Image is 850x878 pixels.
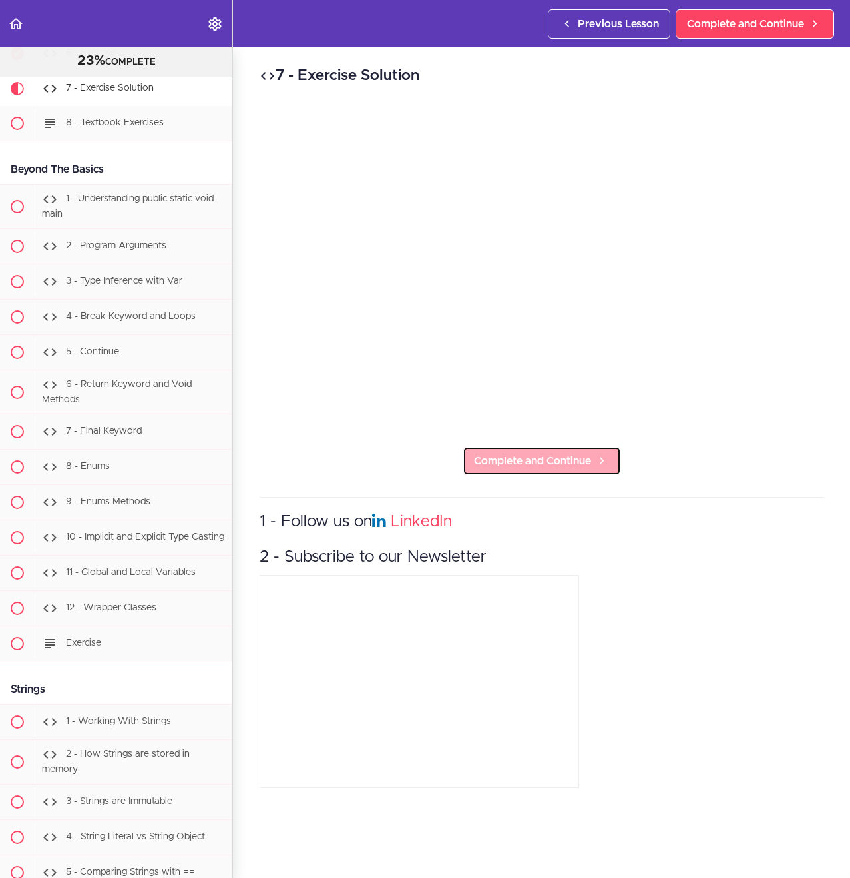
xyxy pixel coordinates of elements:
a: LinkedIn [391,514,452,530]
h3: 1 - Follow us on [260,511,823,533]
svg: Settings Menu [207,16,223,32]
span: 8 - Enums [66,462,110,472]
span: Previous Lesson [578,16,659,32]
h2: 7 - Exercise Solution [260,65,823,87]
span: 1 - Working With Strings [66,717,171,727]
span: 23% [77,54,105,67]
span: Complete and Continue [687,16,804,32]
span: 7 - Final Keyword [66,427,142,436]
span: Exercise [66,639,101,648]
span: 1 - Understanding public static void main [42,194,214,219]
span: 10 - Implicit and Explicit Type Casting [66,533,224,542]
span: 4 - Break Keyword and Loops [66,312,196,321]
span: 9 - Enums Methods [66,498,150,507]
div: COMPLETE [17,53,216,70]
svg: Back to course curriculum [8,16,24,32]
span: 2 - Program Arguments [66,241,166,250]
span: 3 - Type Inference with Var [66,276,182,286]
span: 3 - Strings are Immutable [66,797,172,806]
h3: 2 - Subscribe to our Newsletter [260,546,823,568]
span: 6 - Return Keyword and Void Methods [42,380,192,404]
span: 12 - Wrapper Classes [66,604,156,613]
span: 2 - How Strings are stored in memory [42,750,190,775]
a: Complete and Continue [676,9,834,39]
span: 5 - Comparing Strings with == [66,867,195,877]
a: Previous Lesson [548,9,670,39]
span: Complete and Continue [474,453,591,469]
span: 5 - Continue [66,347,119,356]
span: 11 - Global and Local Variables [66,568,196,578]
a: Complete and Continue [463,446,621,476]
span: 7 - Exercise Solution [66,83,154,93]
span: 4 - String Literal vs String Object [66,832,205,841]
span: 8 - Textbook Exercises [66,118,164,127]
